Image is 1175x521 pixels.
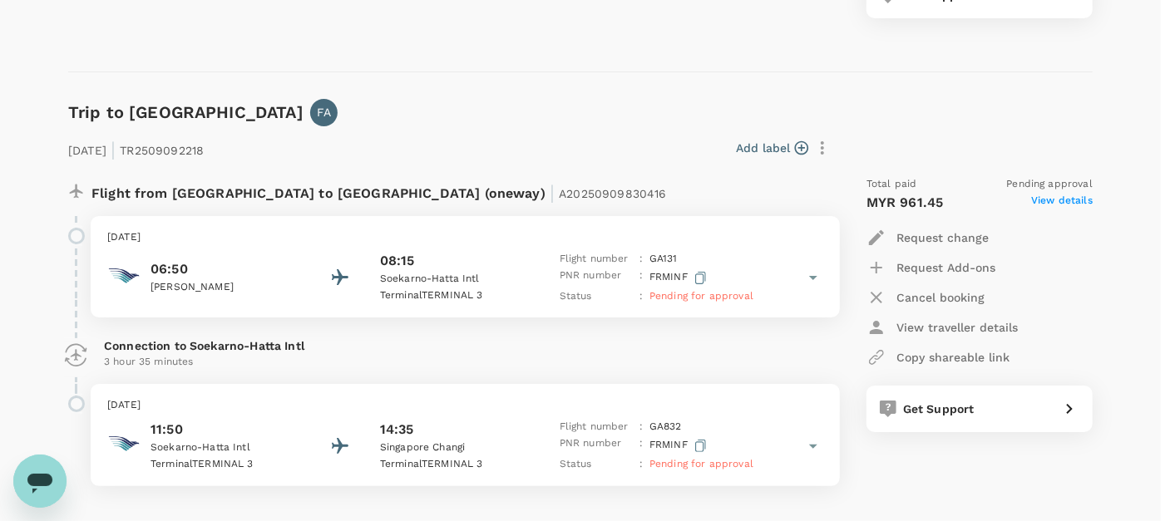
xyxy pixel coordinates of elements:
p: Terminal TERMINAL 3 [380,456,530,473]
p: Copy shareable link [896,349,1010,366]
p: GA 131 [649,251,678,268]
iframe: Button to launch messaging window [13,455,67,508]
p: 3 hour 35 minutes [104,354,827,371]
span: Get Support [903,402,975,415]
p: : [639,456,643,473]
p: Status [560,456,633,473]
img: Garuda Indonesia [107,259,141,292]
p: : [639,288,643,305]
p: : [639,268,643,288]
button: Add label [736,140,808,156]
span: View details [1031,193,1093,213]
p: : [639,251,643,268]
p: 06:50 [151,259,300,279]
p: 14:35 [380,420,414,440]
p: Singapore Changi [380,440,530,456]
p: 08:15 [380,251,415,271]
img: Garuda Indonesia [107,427,141,460]
span: Pending for approval [649,290,753,302]
p: MYR 961.45 [866,193,944,213]
p: Terminal TERMINAL 3 [380,288,530,304]
p: [DATE] [107,397,823,414]
p: Cancel booking [896,289,985,306]
p: : [639,419,643,435]
p: Terminal TERMINAL 3 [151,456,300,473]
p: FA [317,104,331,120]
p: View traveller details [896,319,1018,336]
p: Request change [896,229,989,246]
span: A20250909830416 [559,187,666,200]
span: Pending for approval [649,458,753,469]
p: Flight number [560,419,633,435]
h6: Trip to [GEOGRAPHIC_DATA] [68,99,304,125]
p: Status [560,288,633,305]
span: Total paid [866,176,917,193]
p: PNR number [560,268,633,288]
p: [DATE] [107,229,823,246]
p: Request Add-ons [896,259,995,276]
p: [DATE] TR2509092218 [68,133,204,163]
p: Soekarno-Hatta Intl [151,440,300,456]
span: | [111,138,116,161]
p: GA 832 [649,419,682,435]
span: Pending approval [1007,176,1093,193]
p: Connection to Soekarno-Hatta Intl [104,337,827,354]
p: Flight from [GEOGRAPHIC_DATA] to [GEOGRAPHIC_DATA] (oneway) [91,176,667,206]
p: [PERSON_NAME] [151,279,300,296]
p: FRMINF [649,268,710,288]
p: PNR number [560,435,633,456]
p: Soekarno-Hatta Intl [380,271,530,288]
p: Flight number [560,251,633,268]
p: 11:50 [151,420,300,440]
p: : [639,435,643,456]
p: FRMINF [649,435,710,456]
span: | [550,181,555,204]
